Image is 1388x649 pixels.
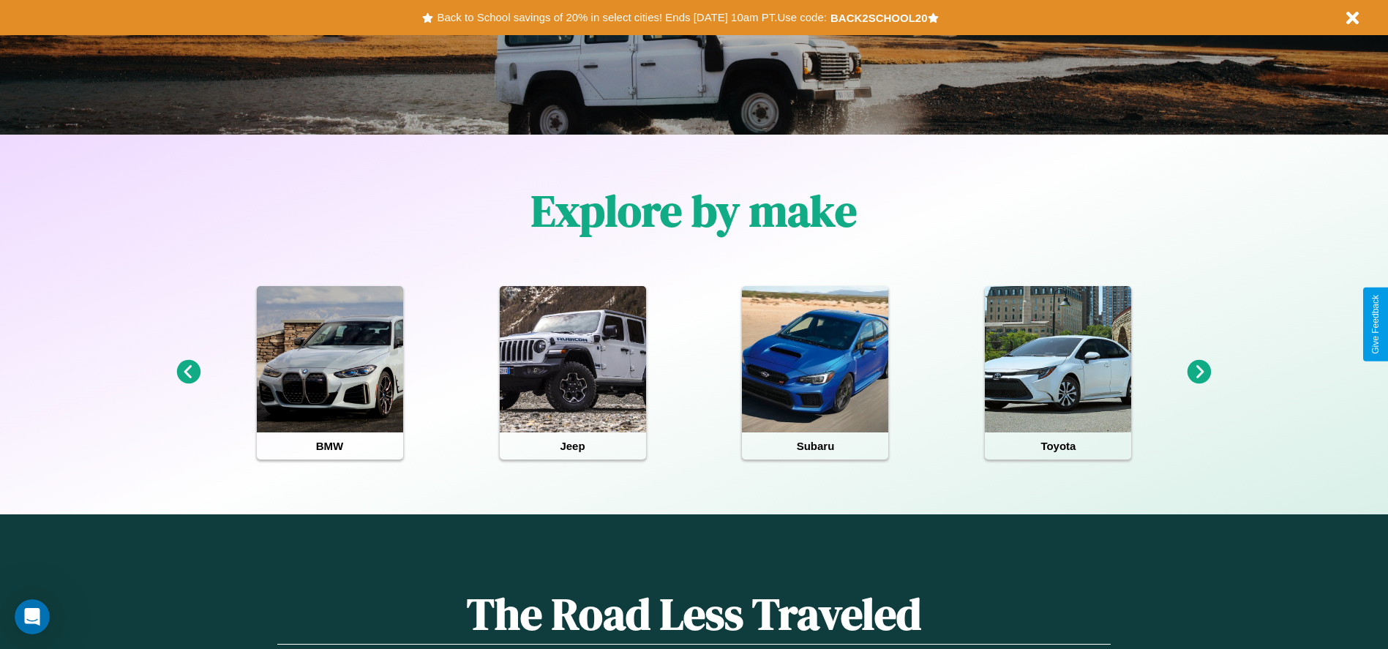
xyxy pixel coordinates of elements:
[830,12,928,24] b: BACK2SCHOOL20
[433,7,830,28] button: Back to School savings of 20% in select cities! Ends [DATE] 10am PT.Use code:
[1370,295,1381,354] div: Give Feedback
[257,432,403,459] h4: BMW
[277,584,1110,645] h1: The Road Less Traveled
[500,432,646,459] h4: Jeep
[15,599,50,634] iframe: Intercom live chat
[742,432,888,459] h4: Subaru
[985,432,1131,459] h4: Toyota
[531,181,857,241] h1: Explore by make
